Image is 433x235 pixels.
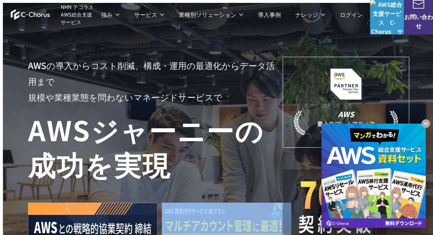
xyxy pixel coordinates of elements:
a: AWS総合支援サービス C-Chorus NHN テコラスAWS総合支援サービス [11,3,94,26]
p: 最上位プレミアティア サービスパートナー [294,109,398,137]
p: ナレッジ [295,10,325,19]
a: 導入事例 [258,10,281,19]
p: AWSの導入からコスト削減、 構成・運用の最適化からデータ活用まで 規模や業種業態を問わない マネージドサービスで [28,57,283,105]
h1: AWS ジャーニーの 成功を実現 [28,112,283,181]
a: ログイン [340,10,363,19]
em: AWS [338,109,354,119]
p: サービス [134,10,164,19]
span: NHN テコラス AWS総合支援サービス [61,3,94,26]
p: 強み [101,10,120,19]
img: AWSプレミアティアサービスパートナー [314,68,378,100]
span: お問い合わせ [404,12,433,30]
p: 業種別ソリューション [179,10,243,19]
